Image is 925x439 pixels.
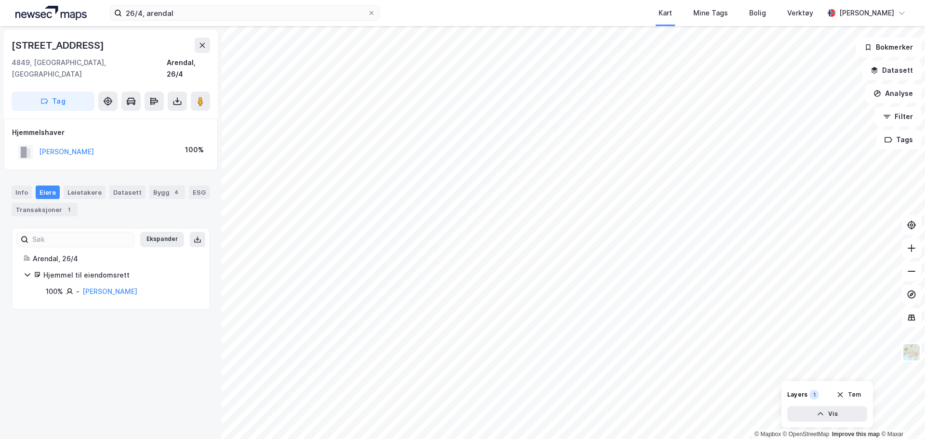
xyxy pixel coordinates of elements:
div: Layers [787,391,807,399]
button: Ekspander [140,232,184,247]
div: 1 [809,390,819,399]
div: 1 [64,205,74,214]
div: Bygg [149,186,185,199]
div: Datasett [109,186,145,199]
button: Bokmerker [856,38,921,57]
button: Tag [12,92,94,111]
div: 4 [172,187,181,197]
a: Improve this map [832,431,880,438]
div: ESG [189,186,210,199]
div: [STREET_ADDRESS] [12,38,106,53]
button: Tøm [830,387,867,402]
input: Søk [28,232,134,247]
div: Info [12,186,32,199]
a: OpenStreetMap [783,431,830,438]
a: Mapbox [754,431,781,438]
div: 4849, [GEOGRAPHIC_DATA], [GEOGRAPHIC_DATA] [12,57,167,80]
iframe: Chat Widget [877,393,925,439]
div: Mine Tags [693,7,728,19]
div: 100% [185,144,204,156]
div: [PERSON_NAME] [839,7,894,19]
button: Analyse [865,84,921,103]
input: Søk på adresse, matrikkel, gårdeiere, leietakere eller personer [122,6,368,20]
button: Datasett [862,61,921,80]
div: Eiere [36,186,60,199]
img: logo.a4113a55bc3d86da70a041830d287a7e.svg [15,6,87,20]
div: - [76,286,79,297]
div: Kart [659,7,672,19]
button: Vis [787,406,867,422]
button: Filter [875,107,921,126]
div: Transaksjoner [12,203,78,216]
a: [PERSON_NAME] [82,287,137,295]
img: Z [902,343,921,361]
div: Hjemmel til eiendomsrett [43,269,198,281]
div: Arendal, 26/4 [33,253,198,265]
button: Tags [876,130,921,149]
div: 100% [46,286,63,297]
div: Verktøy [787,7,813,19]
div: Hjemmelshaver [12,127,210,138]
div: Bolig [749,7,766,19]
div: Leietakere [64,186,106,199]
div: Arendal, 26/4 [167,57,210,80]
